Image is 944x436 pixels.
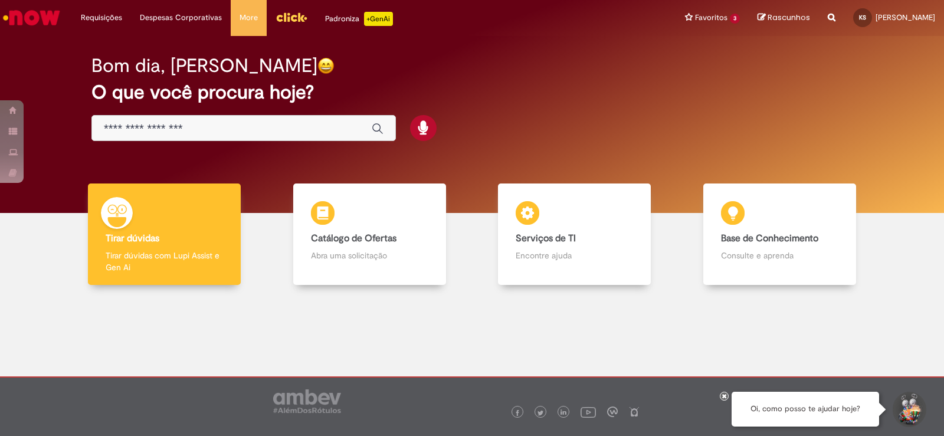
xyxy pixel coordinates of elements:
a: Serviços de TI Encontre ajuda [472,183,677,286]
img: logo_footer_youtube.png [581,404,596,419]
p: +GenAi [364,12,393,26]
p: Encontre ajuda [516,250,633,261]
span: Favoritos [695,12,727,24]
span: 3 [730,14,740,24]
img: ServiceNow [1,6,62,29]
img: logo_footer_twitter.png [537,410,543,416]
b: Base de Conhecimento [721,232,818,244]
span: KS [859,14,866,21]
a: Rascunhos [758,12,810,24]
h2: Bom dia, [PERSON_NAME] [91,55,317,76]
div: Oi, como posso te ajudar hoje? [732,392,879,427]
span: Despesas Corporativas [140,12,222,24]
img: logo_footer_ambev_rotulo_gray.png [273,389,341,413]
img: logo_footer_facebook.png [514,410,520,416]
b: Tirar dúvidas [106,232,159,244]
button: Iniciar Conversa de Suporte [891,392,926,427]
a: Tirar dúvidas Tirar dúvidas com Lupi Assist e Gen Ai [62,183,267,286]
p: Tirar dúvidas com Lupi Assist e Gen Ai [106,250,223,273]
span: Rascunhos [768,12,810,23]
img: click_logo_yellow_360x200.png [276,8,307,26]
a: Base de Conhecimento Consulte e aprenda [677,183,883,286]
span: [PERSON_NAME] [876,12,935,22]
b: Serviços de TI [516,232,576,244]
b: Catálogo de Ofertas [311,232,396,244]
div: Padroniza [325,12,393,26]
img: logo_footer_naosei.png [629,407,640,417]
span: More [240,12,258,24]
img: logo_footer_workplace.png [607,407,618,417]
span: Requisições [81,12,122,24]
img: happy-face.png [317,57,335,74]
h2: O que você procura hoje? [91,82,853,103]
a: Catálogo de Ofertas Abra uma solicitação [267,183,473,286]
img: logo_footer_linkedin.png [560,409,566,417]
p: Consulte e aprenda [721,250,838,261]
p: Abra uma solicitação [311,250,428,261]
